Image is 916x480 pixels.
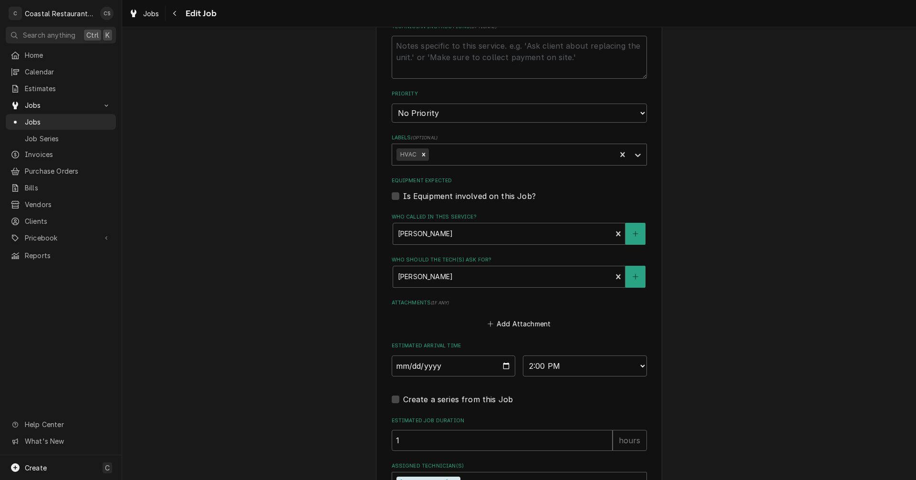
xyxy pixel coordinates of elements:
[392,23,647,79] div: Technician Instructions
[25,166,111,176] span: Purchase Orders
[25,134,111,144] span: Job Series
[25,250,111,261] span: Reports
[418,148,429,161] div: Remove HVAC
[25,50,111,60] span: Home
[392,342,647,376] div: Estimated Arrival Time
[633,273,638,280] svg: Create New Contact
[6,248,116,263] a: Reports
[183,7,217,20] span: Edit Job
[486,317,552,331] button: Add Attachment
[625,266,645,288] button: Create New Contact
[105,463,110,473] span: C
[6,230,116,246] a: Go to Pricebook
[25,83,111,94] span: Estimates
[167,6,183,21] button: Navigate back
[9,7,22,20] div: C
[105,30,110,40] span: K
[25,67,111,77] span: Calendar
[6,131,116,146] a: Job Series
[25,100,97,110] span: Jobs
[411,135,437,140] span: ( optional )
[392,90,647,122] div: Priority
[392,134,647,142] label: Labels
[392,417,647,425] label: Estimated Job Duration
[403,190,536,202] label: Is Equipment involved on this Job?
[25,216,111,226] span: Clients
[613,430,647,451] div: hours
[6,433,116,449] a: Go to What's New
[392,177,647,185] label: Equipment Expected
[625,223,645,245] button: Create New Contact
[25,149,111,159] span: Invoices
[25,199,111,209] span: Vendors
[25,464,47,472] span: Create
[392,355,516,376] input: Date
[403,394,513,405] label: Create a series from this Job
[6,47,116,63] a: Home
[6,417,116,432] a: Go to Help Center
[6,27,116,43] button: Search anythingCtrlK
[392,299,647,331] div: Attachments
[523,355,647,376] select: Time Select
[23,30,75,40] span: Search anything
[633,230,638,237] svg: Create New Contact
[392,256,647,264] label: Who should the tech(s) ask for?
[143,9,159,19] span: Jobs
[6,180,116,196] a: Bills
[392,462,647,470] label: Assigned Technician(s)
[392,299,647,307] label: Attachments
[6,197,116,212] a: Vendors
[25,436,110,446] span: What's New
[25,183,111,193] span: Bills
[6,81,116,96] a: Estimates
[6,146,116,162] a: Invoices
[100,7,114,20] div: Chris Sockriter's Avatar
[392,417,647,451] div: Estimated Job Duration
[392,213,647,221] label: Who called in this service?
[86,30,99,40] span: Ctrl
[392,134,647,165] div: Labels
[25,419,110,429] span: Help Center
[392,177,647,201] div: Equipment Expected
[6,213,116,229] a: Clients
[470,24,497,29] span: ( optional )
[25,233,97,243] span: Pricebook
[6,64,116,80] a: Calendar
[392,213,647,244] div: Who called in this service?
[396,148,418,161] div: HVAC
[125,6,163,21] a: Jobs
[100,7,114,20] div: CS
[6,97,116,113] a: Go to Jobs
[392,256,647,287] div: Who should the tech(s) ask for?
[25,9,95,19] div: Coastal Restaurant Repair
[431,300,449,305] span: ( if any )
[392,342,647,350] label: Estimated Arrival Time
[6,114,116,130] a: Jobs
[6,163,116,179] a: Purchase Orders
[392,90,647,98] label: Priority
[25,117,111,127] span: Jobs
